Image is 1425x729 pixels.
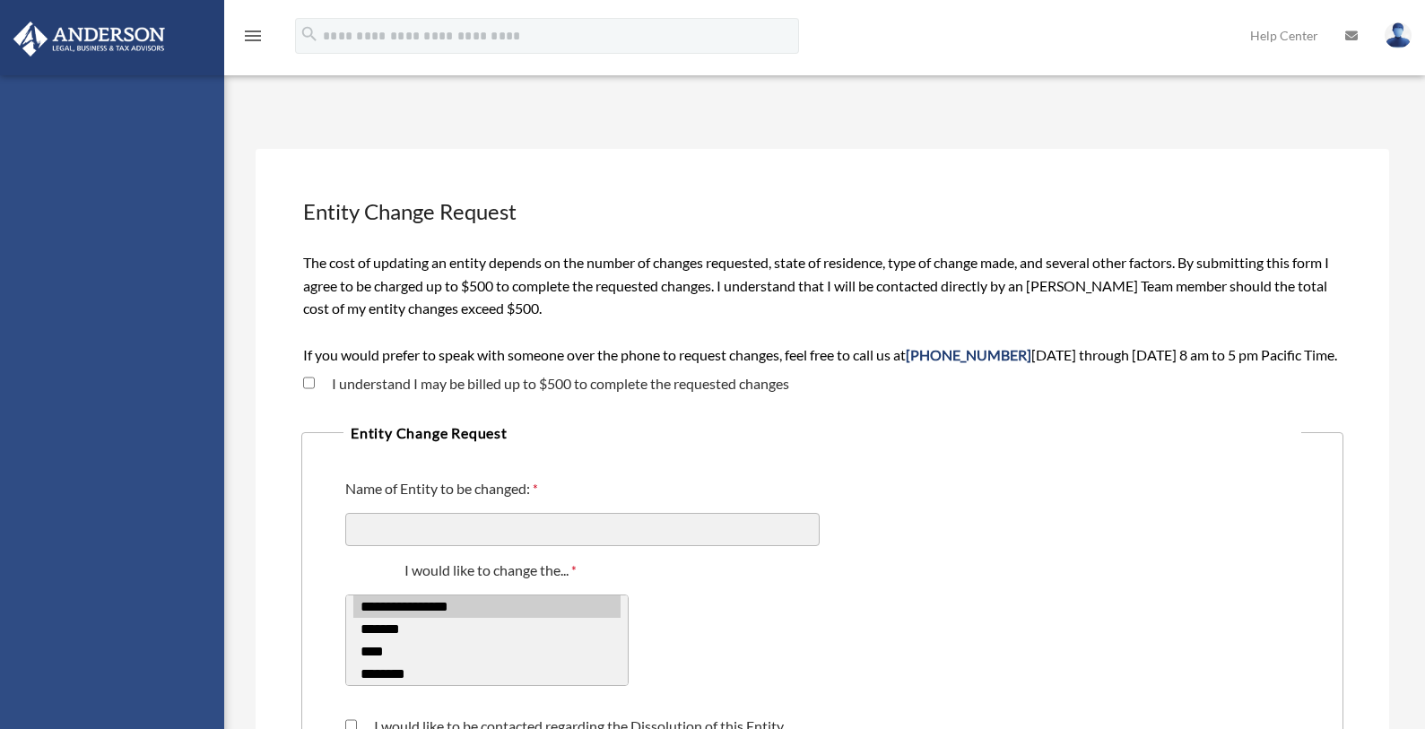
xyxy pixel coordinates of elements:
[345,479,543,502] label: Name of Entity to be changed:
[300,24,319,44] i: search
[8,22,170,56] img: Anderson Advisors Platinum Portal
[343,421,1301,446] legend: Entity Change Request
[345,560,640,584] label: I would like to change the...
[303,254,1337,362] span: The cost of updating an entity depends on the number of changes requested, state of residence, ty...
[1385,22,1412,48] img: User Pic
[315,377,789,391] label: I understand I may be billed up to $500 to complete the requested changes
[242,31,264,47] a: menu
[906,346,1031,363] span: [PHONE_NUMBER]
[242,25,264,47] i: menu
[301,195,1344,229] h3: Entity Change Request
